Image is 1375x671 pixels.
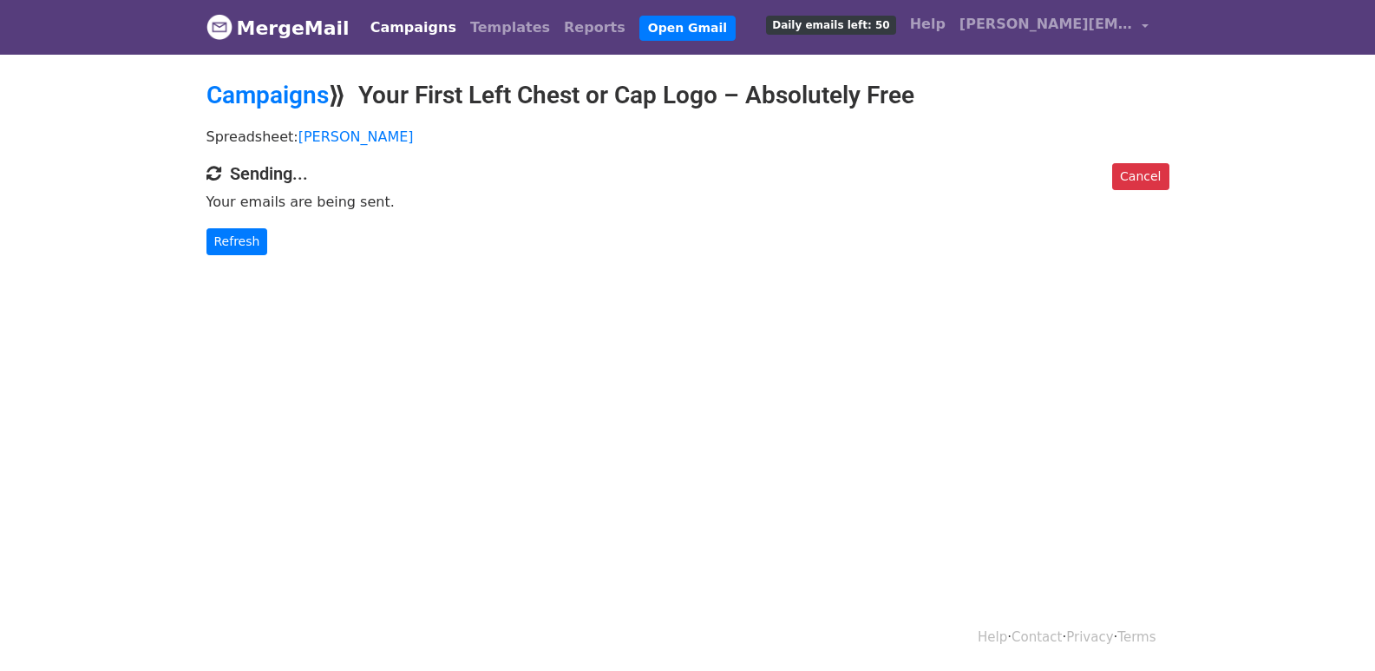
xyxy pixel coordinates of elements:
[1117,629,1156,645] a: Terms
[206,10,350,46] a: MergeMail
[206,163,1169,184] h4: Sending...
[766,16,895,35] span: Daily emails left: 50
[1012,629,1062,645] a: Contact
[298,128,414,145] a: [PERSON_NAME]
[1066,629,1113,645] a: Privacy
[206,193,1169,211] p: Your emails are being sent.
[206,128,1169,146] p: Spreadsheet:
[206,81,1169,110] h2: ⟫ Your First Left Chest or Cap Logo – Absolutely Free
[363,10,463,45] a: Campaigns
[463,10,557,45] a: Templates
[206,14,232,40] img: MergeMail logo
[639,16,736,41] a: Open Gmail
[557,10,632,45] a: Reports
[959,14,1133,35] span: [PERSON_NAME][EMAIL_ADDRESS][DOMAIN_NAME]
[978,629,1007,645] a: Help
[206,81,329,109] a: Campaigns
[953,7,1156,48] a: [PERSON_NAME][EMAIL_ADDRESS][DOMAIN_NAME]
[206,228,268,255] a: Refresh
[1112,163,1169,190] a: Cancel
[903,7,953,42] a: Help
[759,7,902,42] a: Daily emails left: 50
